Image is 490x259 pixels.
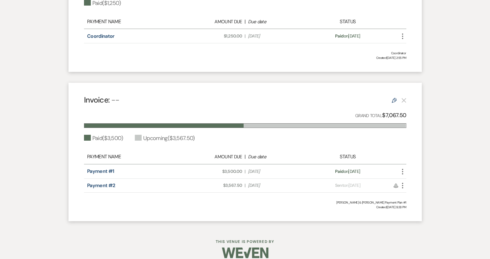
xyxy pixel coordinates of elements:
h4: Invoice: [84,94,120,105]
div: Upcoming ( $3,567.50 ) [135,134,195,143]
span: Sent [335,182,344,188]
div: Payment Name [87,153,182,160]
a: Payment #2 [87,182,115,189]
button: This payment plan cannot be deleted because it contains links that have been paid through Weven’s... [401,98,406,103]
div: Paid ( $3,500 ) [84,134,123,143]
div: Status [308,153,387,160]
span: $3,567.50 [185,182,242,189]
div: Payment Name [87,18,182,25]
a: Payment #1 [87,168,114,174]
div: on [DATE] [308,168,387,175]
div: | [182,18,308,25]
div: Coordinator [84,51,406,55]
span: $3,500.00 [185,168,242,175]
div: Due date [248,153,305,160]
span: [DATE] [248,182,305,189]
span: -- [111,95,120,105]
p: Grand Total: [355,111,406,120]
div: [PERSON_NAME] & [PERSON_NAME] Payment Plan #1 [84,200,406,205]
span: Paid [335,33,343,39]
div: Amount Due [185,18,242,25]
span: [DATE] [248,168,305,175]
strong: $7,067.50 [382,112,406,119]
div: on [DATE] [308,182,387,189]
span: $1,250.00 [185,33,242,39]
div: | [182,153,308,160]
div: Status [308,18,387,25]
div: Amount Due [185,153,242,160]
span: Paid [335,169,343,174]
div: Due date [248,18,305,25]
div: on [DATE] [308,33,387,39]
span: Created: [DATE] 2:55 PM [84,55,406,60]
a: Coordinator [87,33,115,39]
span: [DATE] [248,33,305,39]
span: Created: [DATE] 9:28 PM [84,205,406,209]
